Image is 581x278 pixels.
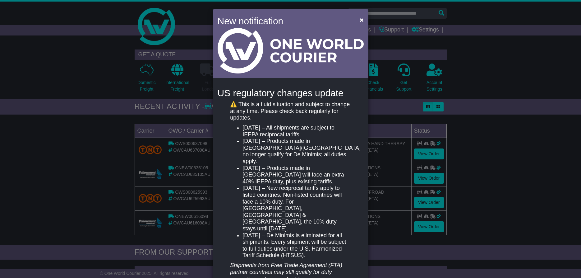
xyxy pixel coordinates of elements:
[242,138,351,165] li: [DATE] – Products made in [GEOGRAPHIC_DATA]/[GEOGRAPHIC_DATA] no longer qualify for De Minimis; a...
[218,28,364,73] img: Light
[218,88,364,98] h4: US regulatory changes update
[242,125,351,138] li: [DATE] – All shipments are subject to IEEPA reciprocal tariffs.
[230,101,351,121] p: ⚠️ This is a fluid situation and subject to change at any time. Please check back regularly for u...
[360,16,363,23] span: ×
[357,13,367,26] button: Close
[242,165,351,185] li: [DATE] – Products made in [GEOGRAPHIC_DATA] will face an extra 40% IEEPA duty, plus existing tari...
[242,185,351,232] li: [DATE] – New reciprocal tariffs apply to listed countries. Non-listed countries will face a 10% d...
[242,232,351,259] li: [DATE] – De Minimis is eliminated for all shipments. Every shipment will be subject to full dutie...
[218,14,351,28] h4: New notification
